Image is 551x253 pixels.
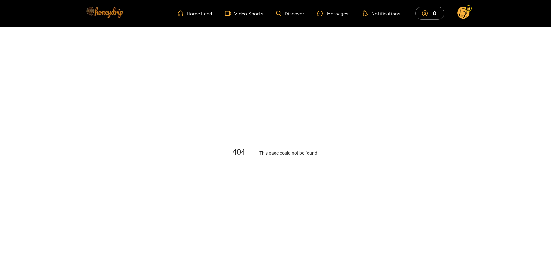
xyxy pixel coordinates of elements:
a: Home Feed [178,10,212,16]
button: 0 [415,7,444,19]
a: Video Shorts [225,10,263,16]
div: Messages [317,10,348,17]
span: home [178,10,187,16]
span: dollar [422,10,431,16]
h2: This page could not be found . [259,145,319,161]
h1: 404 [232,145,253,159]
button: Notifications [361,10,402,17]
span: video-camera [225,10,234,16]
mark: 0 [432,10,438,17]
img: Fan Level [467,7,470,11]
a: Discover [276,11,304,16]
